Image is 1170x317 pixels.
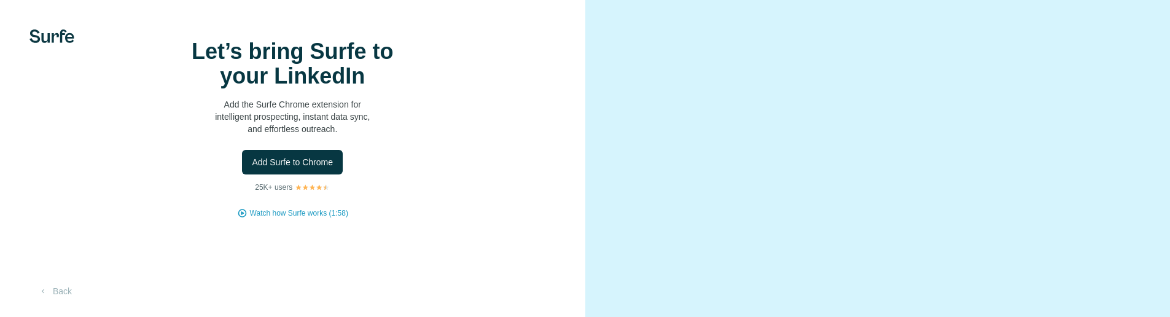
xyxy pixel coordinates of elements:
img: Rating Stars [295,184,330,191]
button: Back [29,280,80,302]
span: Add Surfe to Chrome [252,156,333,168]
p: 25K+ users [255,182,292,193]
img: Surfe's logo [29,29,74,43]
button: Watch how Surfe works (1:58) [250,208,348,219]
button: Add Surfe to Chrome [242,150,343,174]
h1: Let’s bring Surfe to your LinkedIn [170,39,415,88]
p: Add the Surfe Chrome extension for intelligent prospecting, instant data sync, and effortless out... [170,98,415,135]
